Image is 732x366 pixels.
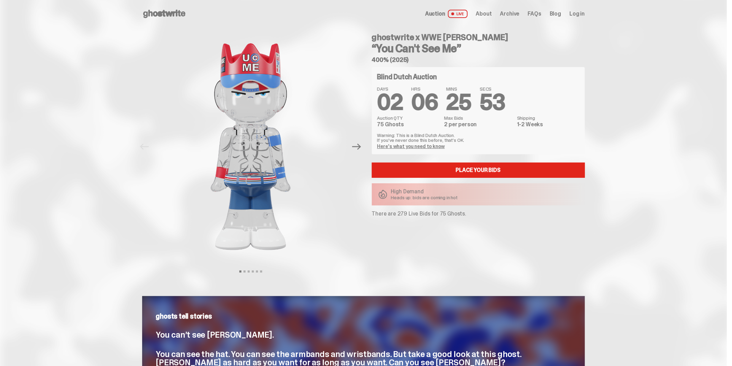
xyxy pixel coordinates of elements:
[372,57,585,63] h5: 400% (2025)
[377,86,403,91] span: DAYS
[372,163,585,178] a: Place your Bids
[244,271,246,273] button: View slide 2
[444,116,513,120] dt: Max Bids
[260,271,262,273] button: View slide 6
[550,11,561,17] a: Blog
[377,143,445,149] a: Here's what you need to know
[372,33,585,42] h4: ghostwrite x WWE [PERSON_NAME]
[156,329,274,340] span: You can’t see [PERSON_NAME].
[372,43,585,54] h3: “You Can't See Me”
[156,28,346,266] img: John_Cena_Hero_1.png
[391,189,458,194] p: High Demand
[248,271,250,273] button: View slide 3
[569,11,585,17] a: Log in
[425,10,467,18] a: Auction LIVE
[377,133,579,143] p: Warning: This is a Blind Dutch Auction. If you’ve never done this before, that’s OK.
[377,122,440,127] dd: 75 Ghosts
[425,11,445,17] span: Auction
[156,313,571,320] p: ghosts tell stories
[349,139,365,154] button: Next
[256,271,258,273] button: View slide 5
[411,86,438,91] span: HRS
[517,116,579,120] dt: Shipping
[372,211,585,217] p: There are 279 Live Bids for 75 Ghosts.
[252,271,254,273] button: View slide 4
[476,11,492,17] a: About
[411,88,438,117] span: 06
[446,86,472,91] span: MINS
[446,88,472,117] span: 25
[377,73,437,80] h4: Blind Dutch Auction
[391,195,458,200] p: Heads up: bids are coming in hot
[448,10,468,18] span: LIVE
[480,88,505,117] span: 53
[377,116,440,120] dt: Auction QTY
[444,122,513,127] dd: 2 per person
[528,11,541,17] a: FAQs
[377,88,403,117] span: 02
[500,11,520,17] a: Archive
[239,271,241,273] button: View slide 1
[480,86,505,91] span: SECS
[517,122,579,127] dd: 1-2 Weeks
